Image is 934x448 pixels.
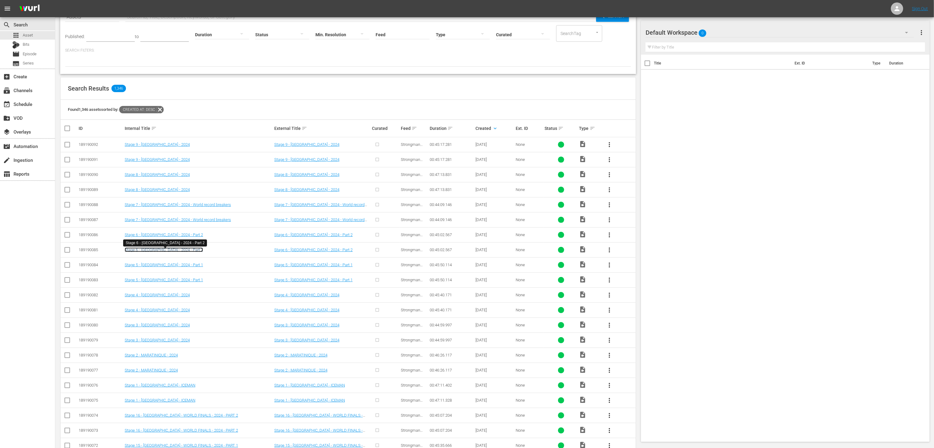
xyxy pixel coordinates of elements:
[274,202,367,212] a: Stage 7 - [GEOGRAPHIC_DATA] - 2024 - World record breakers
[492,126,498,131] span: keyboard_arrow_down
[79,278,123,282] div: 189190083
[516,232,543,237] div: None
[516,126,543,131] div: Ext. ID
[590,126,595,131] span: sort
[602,212,617,227] button: more_vert
[602,303,617,317] button: more_vert
[476,428,514,433] div: [DATE]
[274,398,345,403] a: Stage 1 - [GEOGRAPHIC_DATA] - ICEMAN
[430,443,474,448] div: 00:45:35.666
[79,247,123,252] div: 189190085
[126,240,205,246] div: Stage 6 - [GEOGRAPHIC_DATA] - 2024 - Part 2
[430,323,474,327] div: 00:44:59.997
[274,278,353,282] a: Stage 5 - [GEOGRAPHIC_DATA] - 2024 - Part 1
[79,172,123,177] div: 189190090
[579,396,587,403] span: Video
[476,413,514,418] div: [DATE]
[579,321,587,328] span: Video
[476,368,514,372] div: [DATE]
[606,412,613,419] span: more_vert
[135,34,139,39] span: to
[516,263,543,267] div: None
[430,278,474,282] div: 00:45:50.114
[401,383,423,397] span: Strongman Champions League
[3,21,10,29] span: Search
[476,443,514,448] div: [DATE]
[918,25,925,40] button: more_vert
[274,323,339,327] a: Stage 3 - [GEOGRAPHIC_DATA] - 2024
[79,126,123,131] div: ID
[79,383,123,388] div: 189190076
[602,137,617,152] button: more_vert
[274,217,367,227] a: Stage 7 - [GEOGRAPHIC_DATA] - 2024 - World record breakers
[274,172,339,177] a: Stage 8 - [GEOGRAPHIC_DATA] - 2024
[125,263,203,267] a: Stage 5 - [GEOGRAPHIC_DATA] - 2024 - Part 1
[545,125,577,132] div: Status
[79,338,123,342] div: 189190079
[602,273,617,287] button: more_vert
[869,55,885,72] th: Type
[912,6,928,11] a: Sign Out
[579,381,587,388] span: Video
[125,413,238,418] a: Stage 16 - [GEOGRAPHIC_DATA] - WORLD FINALS - 2024 - PART 2
[579,366,587,373] span: Video
[606,216,613,224] span: more_vert
[125,428,238,433] a: Stage 16 - [GEOGRAPHIC_DATA] - WORLD FINALS - 2024 - PART 2
[476,232,514,237] div: [DATE]
[579,125,600,132] div: Type
[516,383,543,388] div: None
[579,246,587,253] span: Video
[79,323,123,327] div: 189190080
[401,217,423,231] span: Strongman Champions League
[125,383,195,388] a: Stage 1 - [GEOGRAPHIC_DATA] - ICEMAN
[430,338,474,342] div: 00:44:59.997
[602,363,617,378] button: more_vert
[3,73,10,80] span: Create
[602,408,617,423] button: more_vert
[646,24,914,41] div: Default Workspace
[602,333,617,348] button: more_vert
[579,201,587,208] span: Video
[476,187,514,192] div: [DATE]
[15,2,44,16] img: ans4CAIJ8jUAAAAAAAAAAAAAAAAAAAAAAAAgQb4GAAAAAAAAAAAAAAAAAAAAAAAAJMjXAAAAAAAAAAAAAAAAAAAAAAAAgAT5G...
[79,157,123,162] div: 189190091
[401,308,423,321] span: Strongman Champions League
[125,202,231,207] a: Stage 7 - [GEOGRAPHIC_DATA] - 2024 - World record breakers
[401,368,423,382] span: Strongman Champions League
[23,32,33,38] span: Asset
[430,413,474,418] div: 00:45:07.204
[79,428,123,433] div: 189190073
[274,383,345,388] a: Stage 1 - [GEOGRAPHIC_DATA] - ICEMAN
[476,263,514,267] div: [DATE]
[516,353,543,357] div: None
[476,157,514,162] div: [DATE]
[79,308,123,312] div: 189190081
[447,126,453,131] span: sort
[476,338,514,342] div: [DATE]
[654,55,791,72] th: Title
[430,428,474,433] div: 00:45:07.204
[579,261,587,268] span: Video
[430,172,474,177] div: 00:47:13.831
[401,323,423,337] span: Strongman Champions League
[430,308,474,312] div: 00:45:40.171
[125,368,178,372] a: Stage 2 - MARATINIQUE - 2024
[606,382,613,389] span: more_vert
[516,413,543,418] div: None
[476,353,514,357] div: [DATE]
[125,232,203,237] a: Stage 6 - [GEOGRAPHIC_DATA] - 2024 - Part 2
[125,398,195,403] a: Stage 1 - [GEOGRAPHIC_DATA] - ICEMAN
[606,261,613,269] span: more_vert
[579,170,587,178] span: Video
[430,232,474,237] div: 00:45:02.567
[476,278,514,282] div: [DATE]
[430,368,474,372] div: 00:46:26.117
[125,278,203,282] a: Stage 5 - [GEOGRAPHIC_DATA] - 2024 - Part 1
[401,263,423,276] span: Strongman Champions League
[79,368,123,372] div: 189190077
[401,293,423,306] span: Strongman Champions League
[274,263,353,267] a: Stage 5 - [GEOGRAPHIC_DATA] - 2024 - Part 1
[274,308,339,312] a: Stage 4 - [GEOGRAPHIC_DATA] - 2024
[579,336,587,343] span: Video
[3,128,10,136] span: Overlays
